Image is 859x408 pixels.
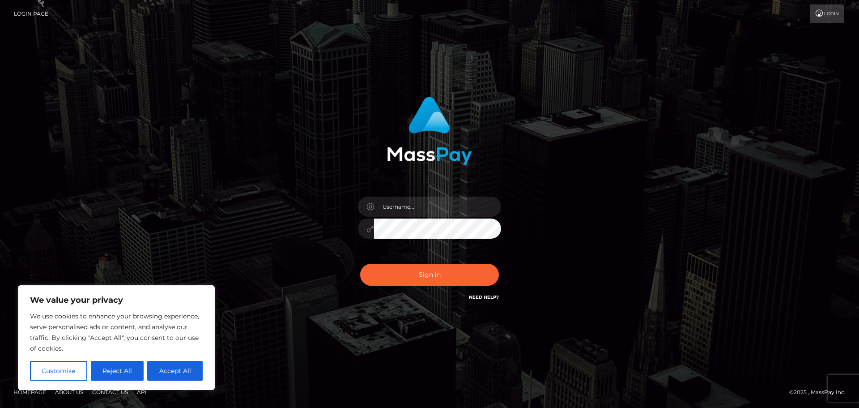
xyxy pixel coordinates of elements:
[51,385,87,399] a: About Us
[30,361,87,381] button: Customise
[387,97,472,165] img: MassPay Login
[89,385,132,399] a: Contact Us
[133,385,150,399] a: API
[789,387,852,397] div: © 2025 , MassPay Inc.
[30,311,203,354] p: We use cookies to enhance your browsing experience, serve personalised ads or content, and analys...
[374,197,501,217] input: Username...
[91,361,144,381] button: Reject All
[360,264,499,286] button: Sign in
[10,385,50,399] a: Homepage
[14,4,48,23] a: Login Page
[810,4,844,23] a: Login
[469,294,499,300] a: Need Help?
[18,285,215,390] div: We value your privacy
[30,295,203,305] p: We value your privacy
[147,361,203,381] button: Accept All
